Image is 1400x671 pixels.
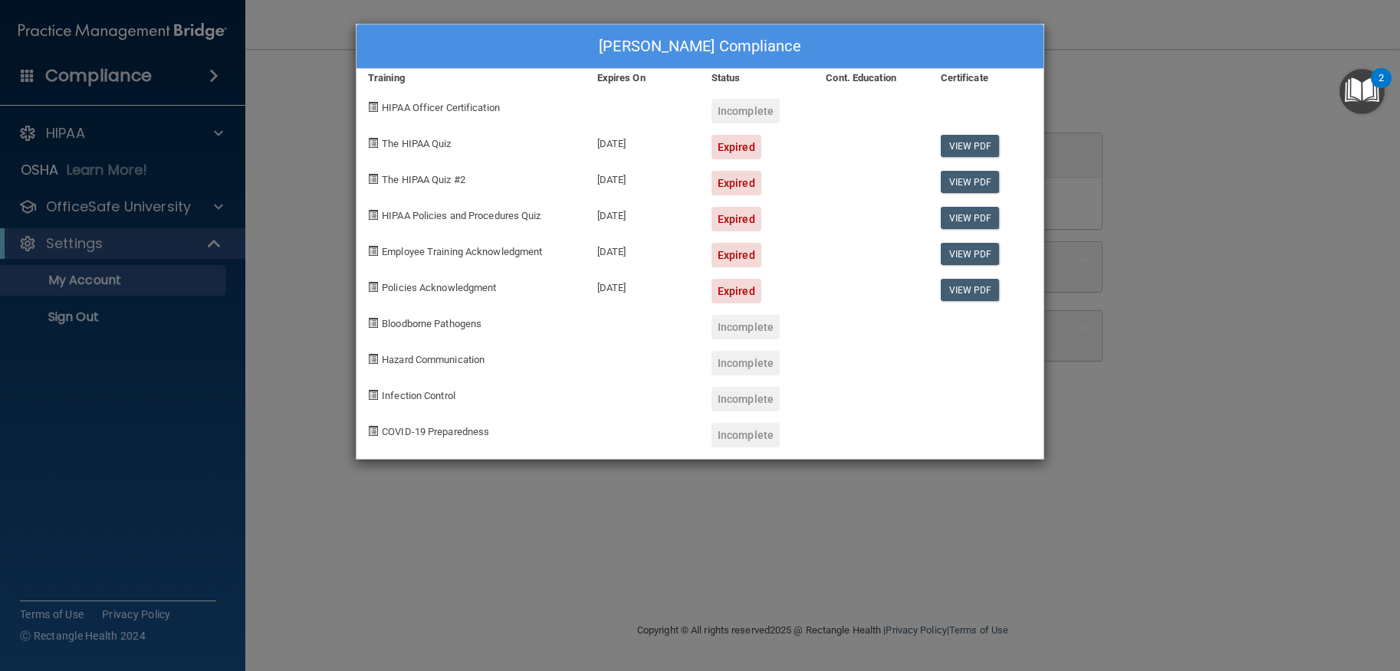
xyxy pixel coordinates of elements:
span: Infection Control [382,390,455,401]
span: HIPAA Policies and Procedures Quiz [382,210,541,221]
a: View PDF [941,135,1000,157]
a: View PDF [941,279,1000,301]
div: Status [700,69,814,87]
div: Incomplete [712,99,780,123]
a: View PDF [941,207,1000,229]
div: Expired [712,207,761,231]
div: Cont. Education [814,69,928,87]
span: HIPAA Officer Certification [382,102,500,113]
div: Expired [712,279,761,303]
div: Expired [712,135,761,159]
span: Bloodborne Pathogens [382,318,481,329]
div: [PERSON_NAME] Compliance [357,25,1043,69]
div: [DATE] [586,231,700,267]
div: Training [357,69,586,87]
span: Policies Acknowledgment [382,282,496,293]
a: View PDF [941,171,1000,193]
div: Incomplete [712,351,780,375]
div: Expired [712,171,761,195]
span: The HIPAA Quiz #2 [382,174,465,185]
span: COVID-19 Preparedness [382,426,489,437]
div: Certificate [929,69,1043,87]
div: Expires On [586,69,700,87]
div: Incomplete [712,315,780,339]
div: [DATE] [586,267,700,303]
button: Open Resource Center, 2 new notifications [1339,69,1385,114]
div: [DATE] [586,195,700,231]
span: The HIPAA Quiz [382,138,451,149]
div: 2 [1379,78,1384,98]
span: Employee Training Acknowledgment [382,246,542,257]
a: View PDF [941,243,1000,265]
div: [DATE] [586,159,700,195]
div: [DATE] [586,123,700,159]
div: Expired [712,243,761,267]
iframe: Drift Widget Chat Controller [1135,562,1382,624]
span: Hazard Communication [382,354,485,365]
div: Incomplete [712,423,780,447]
div: Incomplete [712,387,780,411]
